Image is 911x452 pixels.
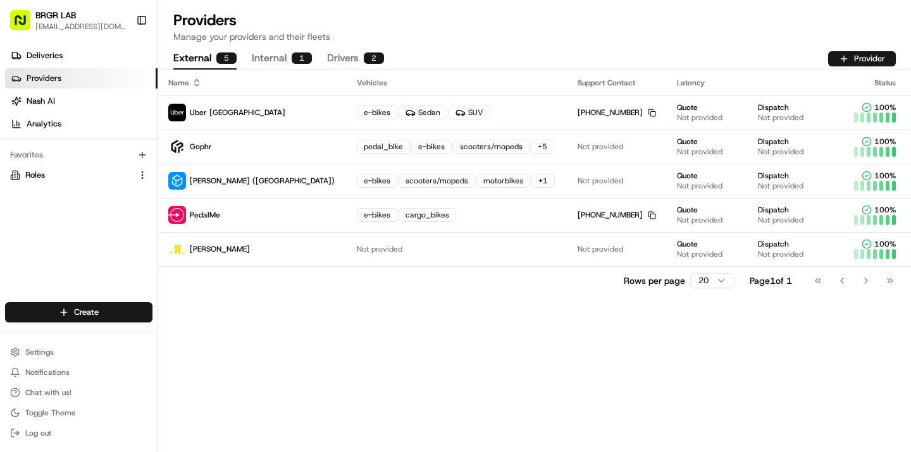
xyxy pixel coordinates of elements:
[677,102,698,113] span: Quote
[364,52,384,64] div: 2
[5,68,158,89] a: Providers
[874,102,896,113] span: 100 %
[677,147,722,157] span: Not provided
[27,118,61,130] span: Analytics
[168,172,186,190] img: stuart_logo.png
[25,183,97,196] span: Knowledge Base
[357,244,402,254] span: Not provided
[5,343,152,361] button: Settings
[758,147,803,157] span: Not provided
[750,274,792,287] div: Page 1 of 1
[216,52,237,64] div: 5
[173,10,896,30] h1: Providers
[758,215,803,225] span: Not provided
[476,174,530,188] div: motorbikes
[102,178,208,201] a: 💻API Documentation
[168,104,186,121] img: uber-new-logo.jpeg
[578,107,656,118] div: [PHONE_NUMBER]
[357,78,557,88] div: Vehicles
[828,51,896,66] button: Provider
[531,174,555,188] div: + 1
[190,142,212,152] span: Gophr
[89,214,153,224] a: Powered byPylon
[357,140,410,154] div: pedal_bike
[13,185,23,195] div: 📗
[5,46,158,66] a: Deliveries
[874,137,896,147] span: 100 %
[33,82,209,95] input: Clear
[292,52,312,64] div: 1
[874,239,896,249] span: 100 %
[13,13,38,38] img: Nash
[25,388,71,398] span: Chat with us!
[13,51,230,71] p: Welcome 👋
[758,249,803,259] span: Not provided
[624,274,685,287] p: Rows per page
[758,171,789,181] span: Dispatch
[677,239,698,249] span: Quote
[190,107,285,118] span: Uber [GEOGRAPHIC_DATA]
[190,244,250,254] span: [PERSON_NAME]
[357,174,397,188] div: e-bikes
[190,176,335,186] span: [PERSON_NAME] ([GEOGRAPHIC_DATA])
[5,5,131,35] button: BRGR LAB[EMAIL_ADDRESS][DOMAIN_NAME]
[758,181,803,191] span: Not provided
[578,176,623,186] span: Not provided
[578,210,656,220] div: [PHONE_NUMBER]
[173,48,237,70] button: External
[758,205,789,215] span: Dispatch
[168,78,337,88] div: Name
[399,174,475,188] div: scooters/mopeds
[531,140,554,154] div: + 5
[677,171,698,181] span: Quote
[677,249,722,259] span: Not provided
[190,210,220,220] span: PedalMe
[25,169,45,181] span: Roles
[5,384,152,401] button: Chat with us!
[5,363,152,381] button: Notifications
[215,125,230,140] button: Start new chat
[5,114,158,134] a: Analytics
[252,48,312,70] button: Internal
[35,21,126,32] button: [EMAIL_ADDRESS][DOMAIN_NAME]
[25,408,76,418] span: Toggle Theme
[120,183,203,196] span: API Documentation
[399,208,456,222] div: cargo_bikes
[25,367,70,377] span: Notifications
[758,102,789,113] span: Dispatch
[25,347,54,357] span: Settings
[25,428,51,438] span: Log out
[851,78,901,88] div: Status
[27,95,55,107] span: Nash AI
[173,30,896,43] p: Manage your providers and their fleets
[327,48,384,70] button: Drivers
[107,185,117,195] div: 💻
[8,178,102,201] a: 📗Knowledge Base
[677,78,831,88] div: Latency
[758,113,803,123] span: Not provided
[5,145,152,165] div: Favorites
[874,205,896,215] span: 100 %
[5,424,152,442] button: Log out
[13,121,35,144] img: 1736555255976-a54dd68f-1ca7-489b-9aae-adbdc363a1c4
[35,9,76,21] button: BRGR LAB
[677,113,722,123] span: Not provided
[43,121,208,133] div: Start new chat
[578,78,657,88] div: Support Contact
[677,137,698,147] span: Quote
[578,244,623,254] span: Not provided
[357,106,397,119] div: e-bikes
[758,239,789,249] span: Dispatch
[168,206,186,224] img: pedal_me.png
[578,142,623,152] span: Not provided
[453,140,530,154] div: scooters/mopeds
[357,208,397,222] div: e-bikes
[5,165,152,185] button: Roles
[5,302,152,322] button: Create
[168,138,186,156] img: gophr-logo.jpg
[677,215,722,225] span: Not provided
[399,106,447,119] div: Sedan
[5,404,152,422] button: Toggle Theme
